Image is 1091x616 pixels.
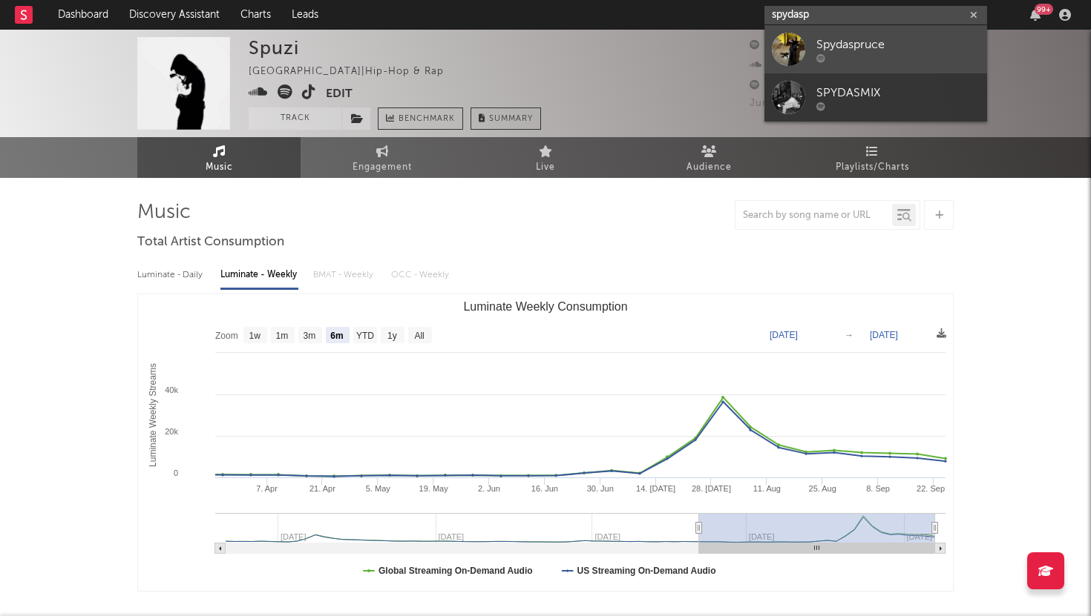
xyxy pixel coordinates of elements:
[249,107,341,130] button: Track
[414,331,424,341] text: All
[137,262,206,288] div: Luminate - Daily
[309,484,335,493] text: 21. Apr
[816,84,980,102] div: SPYDASMIX
[577,566,716,576] text: US Streaming On-Demand Audio
[419,484,449,493] text: 19. May
[636,484,675,493] text: 14. [DATE]
[489,115,533,123] span: Summary
[816,36,980,53] div: Spydaspruce
[137,234,284,251] span: Total Artist Consumption
[366,484,391,493] text: 5. May
[536,159,555,176] span: Live
[750,81,887,90] span: 8,448 Monthly Listeners
[148,363,158,467] text: Luminate Weekly Streams
[790,137,954,178] a: Playlists/Charts
[249,63,461,81] div: [GEOGRAPHIC_DATA] | Hip-hop & Rap
[836,159,909,176] span: Playlists/Charts
[463,300,627,313] text: Luminate Weekly Consumption
[379,566,533,576] text: Global Streaming On-Demand Audio
[750,61,784,70] span: 510
[809,484,836,493] text: 25. Aug
[917,484,945,493] text: 22. Sep
[764,6,987,24] input: Search for artists
[750,41,786,50] span: 842
[304,331,316,341] text: 3m
[764,25,987,73] a: Spydaspruce
[387,331,397,341] text: 1y
[399,110,455,128] span: Benchmark
[692,484,731,493] text: 28. [DATE]
[750,99,837,108] span: Jump Score: 60.7
[301,137,464,178] a: Engagement
[471,107,541,130] button: Summary
[249,37,299,59] div: Spuzi
[866,484,890,493] text: 8. Sep
[256,484,278,493] text: 7. Apr
[764,73,987,122] a: SPYDASMIX
[165,427,178,436] text: 20k
[770,330,798,340] text: [DATE]
[587,484,614,493] text: 30. Jun
[353,159,412,176] span: Engagement
[356,331,374,341] text: YTD
[206,159,233,176] span: Music
[137,137,301,178] a: Music
[627,137,790,178] a: Audience
[220,262,298,288] div: Luminate - Weekly
[276,331,289,341] text: 1m
[464,137,627,178] a: Live
[174,468,178,477] text: 0
[165,385,178,394] text: 40k
[1030,9,1041,21] button: 99+
[687,159,732,176] span: Audience
[735,210,892,222] input: Search by song name or URL
[845,330,854,340] text: →
[249,331,261,341] text: 1w
[326,85,353,103] button: Edit
[215,331,238,341] text: Zoom
[478,484,500,493] text: 2. Jun
[1035,4,1053,15] div: 99 +
[378,107,463,130] a: Benchmark
[531,484,558,493] text: 16. Jun
[330,331,343,341] text: 6m
[138,294,953,591] svg: Luminate Weekly Consumption
[753,484,781,493] text: 11. Aug
[870,330,898,340] text: [DATE]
